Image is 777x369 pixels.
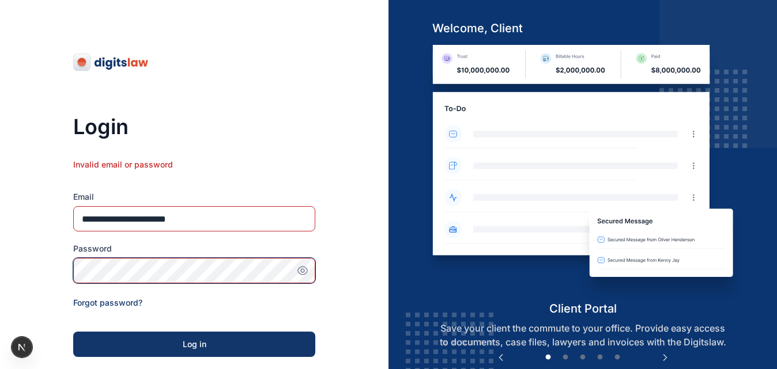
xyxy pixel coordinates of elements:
[495,352,507,363] button: Previous
[542,352,554,363] button: 1
[92,338,297,350] div: Log in
[73,243,315,254] label: Password
[73,191,315,203] label: Email
[423,300,743,317] h5: client portal
[560,352,571,363] button: 2
[73,115,315,138] h3: Login
[577,352,589,363] button: 3
[423,45,743,300] img: client-portal
[423,321,743,349] p: Save your client the commute to your office. Provide easy access to documents, case files, lawyer...
[612,352,623,363] button: 5
[659,352,671,363] button: Next
[594,352,606,363] button: 4
[423,20,743,36] h5: welcome, client
[73,159,315,191] div: Invalid email or password
[73,298,142,307] a: Forgot password?
[73,53,149,71] img: digitslaw-logo
[73,332,315,357] button: Log in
